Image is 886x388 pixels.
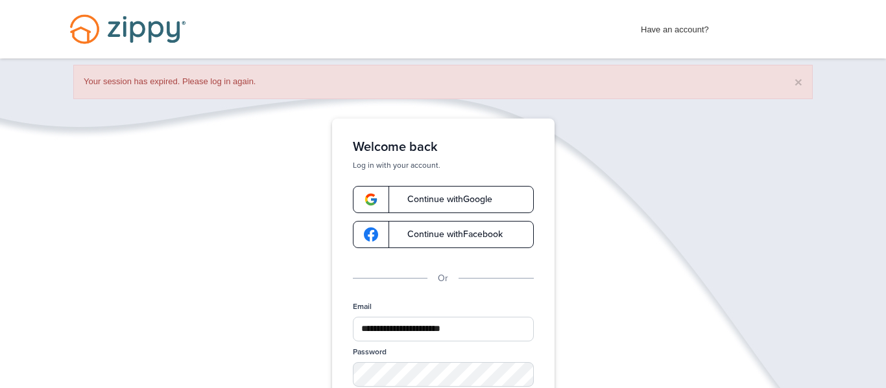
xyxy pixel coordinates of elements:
[641,16,709,37] span: Have an account?
[353,160,534,170] p: Log in with your account.
[394,195,492,204] span: Continue with Google
[364,227,378,242] img: google-logo
[353,221,534,248] a: google-logoContinue withFacebook
[353,301,372,312] label: Email
[394,230,503,239] span: Continue with Facebook
[438,271,448,286] p: Or
[353,186,534,213] a: google-logoContinue withGoogle
[73,65,813,99] div: Your session has expired. Please log in again.
[353,347,387,358] label: Password
[353,139,534,155] h1: Welcome back
[795,75,802,89] button: ×
[353,362,534,387] input: Password
[364,192,378,207] img: google-logo
[353,317,534,341] input: Email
